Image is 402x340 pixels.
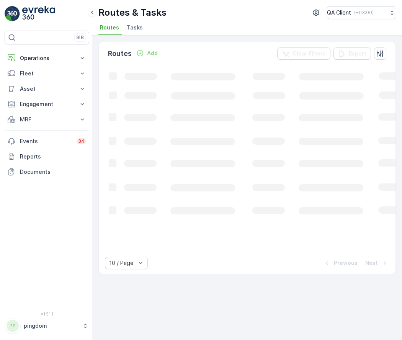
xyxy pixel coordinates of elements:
p: Export [349,50,366,57]
p: Routes & Tasks [98,7,167,19]
p: MRF [20,116,74,123]
span: Routes [100,24,119,31]
span: Tasks [127,24,143,31]
p: Operations [20,54,74,62]
p: ( +03:00 ) [354,10,374,16]
button: Clear Filters [277,47,330,60]
p: 34 [78,138,85,144]
p: Routes [108,48,132,59]
button: Operations [5,51,89,66]
p: Events [20,137,72,145]
button: Fleet [5,66,89,81]
p: Previous [334,259,358,267]
p: QA Client [327,9,351,16]
button: Export [333,47,371,60]
p: Next [365,259,378,267]
button: Next [364,258,389,268]
button: Engagement [5,96,89,112]
p: Reports [20,153,86,160]
p: Add [147,49,158,57]
div: PP [7,320,19,332]
a: Documents [5,164,89,180]
p: Fleet [20,70,74,77]
img: logo_light-DOdMpM7g.png [22,6,55,21]
p: pingdom [24,322,78,330]
span: v 1.51.1 [5,312,89,316]
p: Asset [20,85,74,93]
button: PPpingdom [5,318,89,334]
a: Events34 [5,134,89,149]
button: MRF [5,112,89,127]
p: Documents [20,168,86,176]
p: Clear Filters [293,50,326,57]
p: ⌘B [76,34,84,41]
button: QA Client(+03:00) [327,6,396,19]
a: Reports [5,149,89,164]
img: logo [5,6,20,21]
button: Add [133,49,161,58]
button: Previous [322,258,358,268]
p: Engagement [20,100,74,108]
button: Asset [5,81,89,96]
